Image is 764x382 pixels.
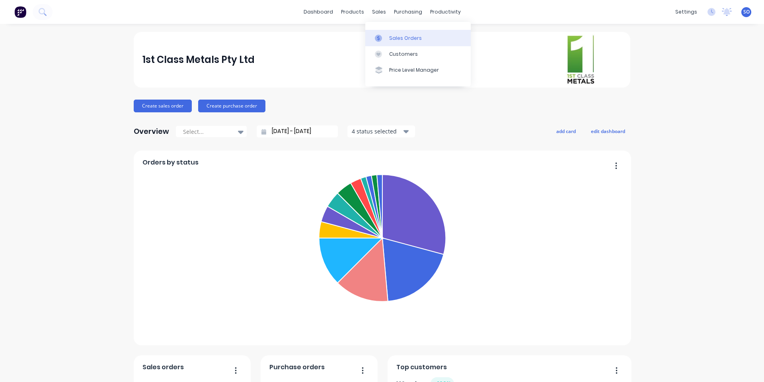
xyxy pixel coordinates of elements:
div: Customers [389,51,418,58]
img: 1st Class Metals Pty Ltd [566,34,595,85]
div: sales [368,6,390,18]
a: Price Level Manager [365,62,471,78]
a: dashboard [300,6,337,18]
button: Create purchase order [198,100,265,112]
div: Overview [134,123,169,139]
div: 1st Class Metals Pty Ltd [142,52,255,68]
span: Top customers [396,362,447,372]
img: Factory [14,6,26,18]
div: purchasing [390,6,426,18]
span: SO [743,8,750,16]
div: products [337,6,368,18]
div: Price Level Manager [389,67,439,74]
span: Purchase orders [269,362,325,372]
button: edit dashboard [586,126,630,136]
div: Sales Orders [389,35,422,42]
button: Create sales order [134,100,192,112]
a: Customers [365,46,471,62]
button: 4 status selected [347,125,415,137]
div: settings [671,6,701,18]
div: 4 status selected [352,127,402,135]
div: productivity [426,6,465,18]
button: add card [551,126,581,136]
span: Orders by status [142,158,199,167]
a: Sales Orders [365,30,471,46]
span: Sales orders [142,362,184,372]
